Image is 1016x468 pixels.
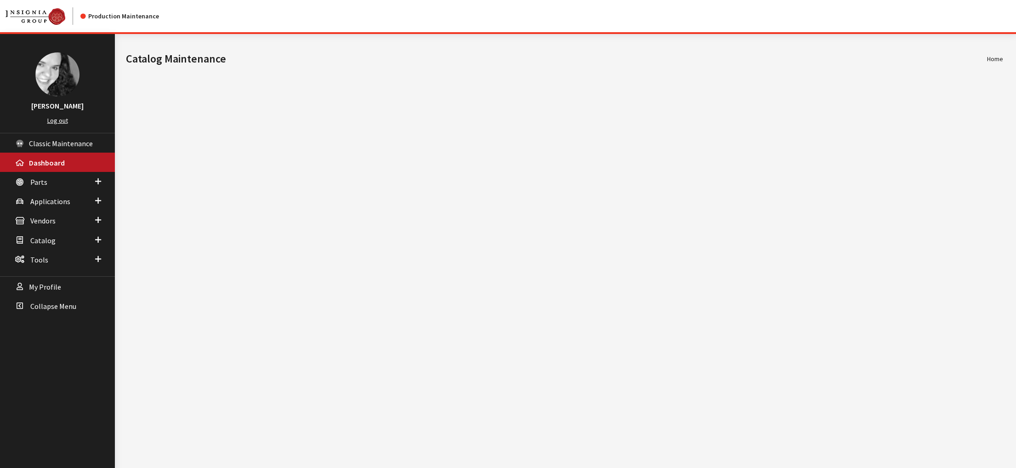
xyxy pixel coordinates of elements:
a: Insignia Group logo [6,7,80,25]
span: Catalog [30,236,56,245]
span: Vendors [30,217,56,226]
li: Home [987,54,1003,64]
span: Collapse Menu [30,302,76,311]
span: Parts [30,177,47,187]
img: Khrystal Dorton [35,52,79,97]
img: Catalog Maintenance [6,8,65,25]
div: Production Maintenance [80,11,159,21]
span: Tools [30,255,48,264]
span: Applications [30,197,70,206]
span: Dashboard [29,158,65,167]
h3: [PERSON_NAME] [9,100,106,111]
span: Classic Maintenance [29,139,93,148]
span: My Profile [29,282,61,291]
a: Log out [47,116,68,125]
h1: Catalog Maintenance [126,51,987,67]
